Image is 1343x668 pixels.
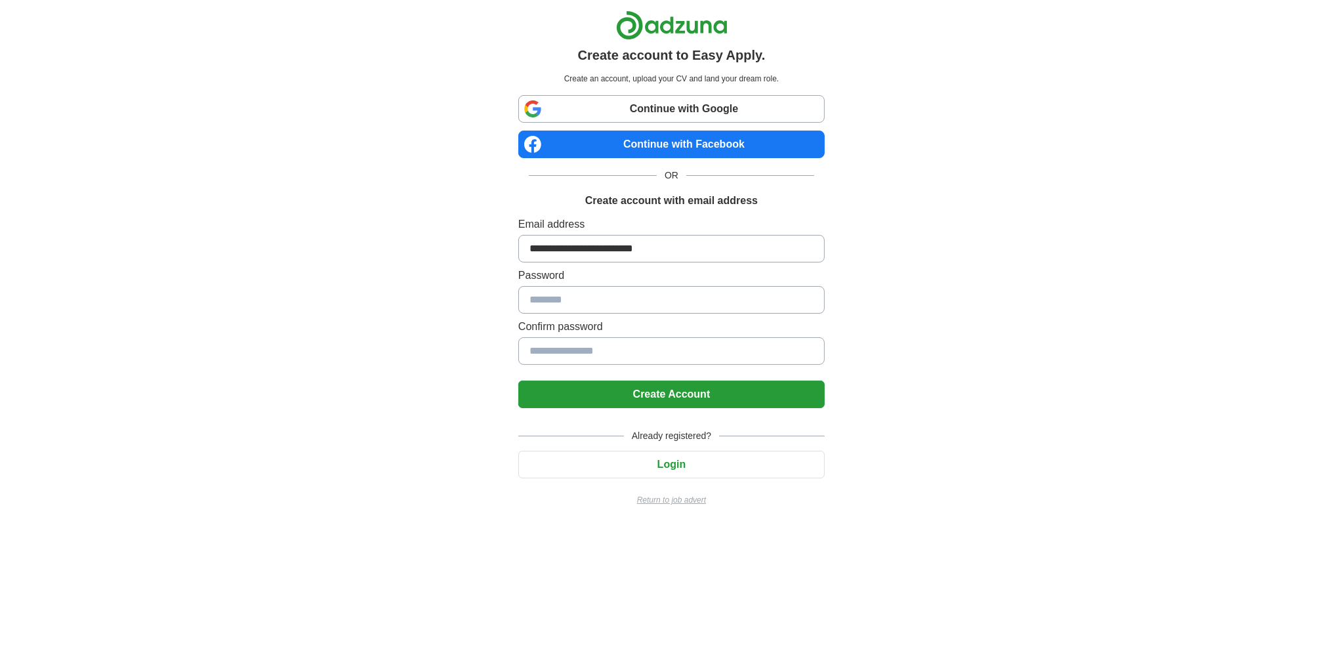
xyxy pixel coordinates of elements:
a: Login [518,459,825,470]
a: Return to job advert [518,494,825,506]
label: Password [518,268,825,283]
img: Adzuna logo [616,10,728,40]
label: Confirm password [518,319,825,335]
h1: Create account with email address [585,193,758,209]
h1: Create account to Easy Apply. [578,45,766,65]
span: OR [657,169,686,182]
button: Login [518,451,825,478]
a: Continue with Google [518,95,825,123]
a: Continue with Facebook [518,131,825,158]
label: Email address [518,217,825,232]
button: Create Account [518,381,825,408]
p: Create an account, upload your CV and land your dream role. [521,73,822,85]
span: Already registered? [624,429,719,443]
